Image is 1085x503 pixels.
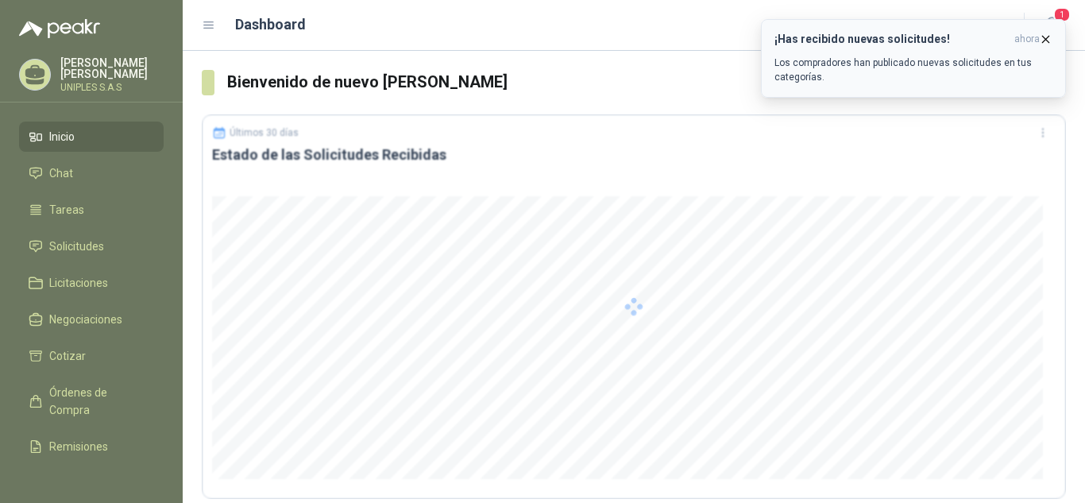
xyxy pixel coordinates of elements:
[49,238,104,255] span: Solicitudes
[19,341,164,371] a: Cotizar
[19,268,164,298] a: Licitaciones
[49,438,108,455] span: Remisiones
[19,377,164,425] a: Órdenes de Compra
[1014,33,1040,46] span: ahora
[1053,7,1071,22] span: 1
[49,347,86,365] span: Cotizar
[19,231,164,261] a: Solicitudes
[60,57,164,79] p: [PERSON_NAME] [PERSON_NAME]
[19,431,164,462] a: Remisiones
[761,19,1066,98] button: ¡Has recibido nuevas solicitudes!ahora Los compradores han publicado nuevas solicitudes en tus ca...
[49,274,108,292] span: Licitaciones
[19,195,164,225] a: Tareas
[774,33,1008,46] h3: ¡Has recibido nuevas solicitudes!
[49,164,73,182] span: Chat
[227,70,1066,95] h3: Bienvenido de nuevo [PERSON_NAME]
[49,311,122,328] span: Negociaciones
[19,122,164,152] a: Inicio
[49,384,149,419] span: Órdenes de Compra
[19,304,164,335] a: Negociaciones
[774,56,1052,84] p: Los compradores han publicado nuevas solicitudes en tus categorías.
[49,201,84,219] span: Tareas
[19,19,100,38] img: Logo peakr
[60,83,164,92] p: UNIPLES S.A.S
[49,128,75,145] span: Inicio
[1037,11,1066,40] button: 1
[19,158,164,188] a: Chat
[235,14,306,36] h1: Dashboard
